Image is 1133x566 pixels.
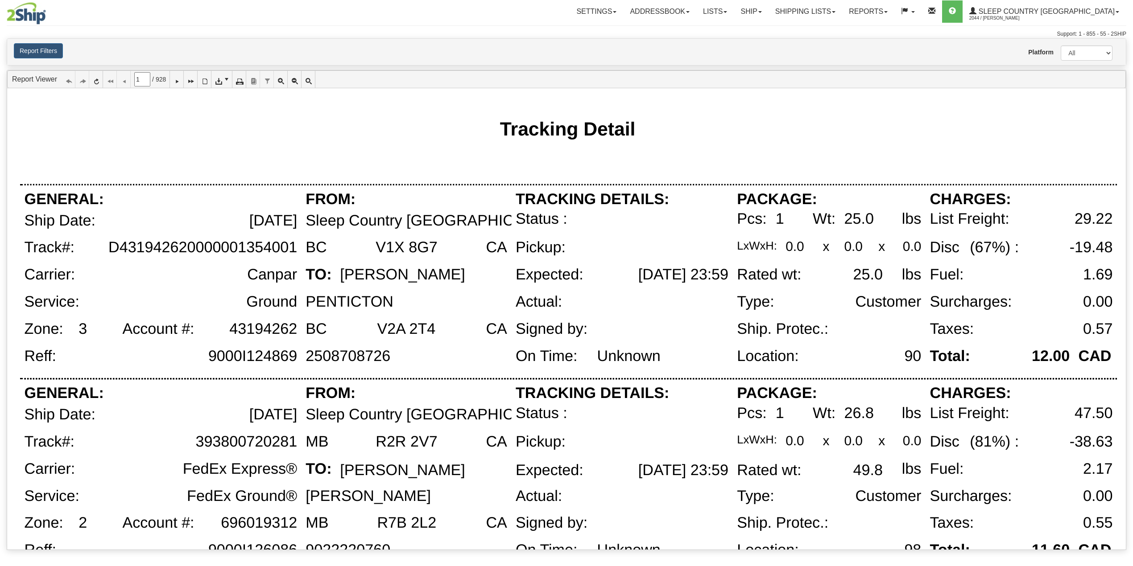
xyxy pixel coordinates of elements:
[623,0,696,23] a: Addressbook
[486,239,507,256] div: CA
[122,515,194,532] div: Account #:
[904,348,921,365] div: 90
[737,462,801,479] div: Rated wt:
[516,515,587,532] div: Signed by:
[737,385,817,402] div: PACKAGE:
[377,321,435,338] div: V2A 2T4
[184,71,198,88] a: Last Page
[844,434,863,448] div: 0.0
[306,515,328,532] div: MB
[7,2,46,25] img: logo2044.jpg
[970,434,1019,451] div: (81%) :
[208,348,297,365] div: 9000I124869
[570,0,623,23] a: Settings
[486,434,507,451] div: CA
[152,75,154,84] span: /
[306,348,390,365] div: 2508708726
[274,71,288,88] a: Zoom In
[340,462,465,479] div: [PERSON_NAME]
[306,294,393,311] div: PENTICTON
[14,43,63,58] button: Report Filters
[737,488,774,504] div: Type:
[306,239,327,256] div: BC
[737,239,777,252] div: LxWxH:
[1083,461,1112,478] div: 2.17
[516,434,566,451] div: Pickup:
[902,461,922,478] div: lbs
[376,434,437,451] div: R2R 2V7
[288,71,302,88] a: Zoom Out
[108,239,297,256] div: D431942620000001354001
[516,348,577,365] div: On Time:
[970,239,1019,256] div: (67%) :
[930,321,974,338] div: Taxes:
[247,267,297,283] div: Canpar
[25,542,56,559] div: Reff:
[976,8,1115,15] span: Sleep Country [GEOGRAPHIC_DATA]
[1075,211,1112,228] div: 29.22
[25,239,75,256] div: Track#:
[930,294,1012,311] div: Surcharges:
[306,542,390,559] div: 9022220760
[1075,405,1112,422] div: 47.50
[183,461,297,478] div: FedEx Express®
[903,239,922,254] div: 0.0
[737,434,777,447] div: LxWxH:
[737,294,774,311] div: Type:
[232,71,246,88] a: Print
[211,71,232,88] a: Export
[25,294,79,311] div: Service:
[776,211,784,228] div: 1
[25,321,63,338] div: Zone:
[486,515,507,532] div: CA
[25,488,79,504] div: Service:
[1083,294,1112,311] div: 0.00
[823,239,829,254] div: x
[930,434,959,451] div: Disc
[187,488,297,504] div: FedEx Ground®
[1070,239,1113,256] div: -19.48
[306,267,331,283] div: TO:
[963,0,1126,23] a: Sleep Country [GEOGRAPHIC_DATA] 2044 / [PERSON_NAME]
[855,294,921,311] div: Customer
[12,75,57,83] a: Report Viewer
[208,542,297,559] div: 9000I126086
[25,406,95,423] div: Ship Date:
[737,191,817,208] div: PACKAGE:
[516,321,587,338] div: Signed by:
[516,294,562,311] div: Actual:
[1079,348,1112,365] div: CAD
[1032,348,1070,365] div: 12.00
[737,405,766,422] div: Pcs:
[25,515,63,532] div: Zone:
[306,321,327,338] div: BC
[1112,238,1132,328] iframe: chat widget
[79,321,87,338] div: 3
[930,405,1009,422] div: List Freight:
[844,211,873,228] div: 25.0
[930,211,1009,228] div: List Freight:
[930,515,974,532] div: Taxes:
[306,385,356,402] div: FROM:
[734,0,768,23] a: Ship
[306,212,565,229] div: Sleep Country [GEOGRAPHIC_DATA]
[1083,515,1112,532] div: 0.55
[156,75,166,84] span: 928
[853,267,882,283] div: 25.0
[249,212,297,229] div: [DATE]
[878,434,885,448] div: x
[25,267,75,283] div: Carrier:
[195,434,297,451] div: 393800720281
[930,267,964,283] div: Fuel:
[1083,321,1112,338] div: 0.57
[302,71,315,88] a: Toggle FullPage/PageWidth
[902,405,922,422] div: lbs
[737,211,766,228] div: Pcs:
[930,542,970,559] div: Total:
[306,461,331,478] div: TO:
[25,348,56,365] div: Reff:
[1083,267,1112,283] div: 1.69
[638,267,728,283] div: [DATE] 23:59
[25,434,75,451] div: Track#:
[737,515,828,532] div: Ship. Protec.:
